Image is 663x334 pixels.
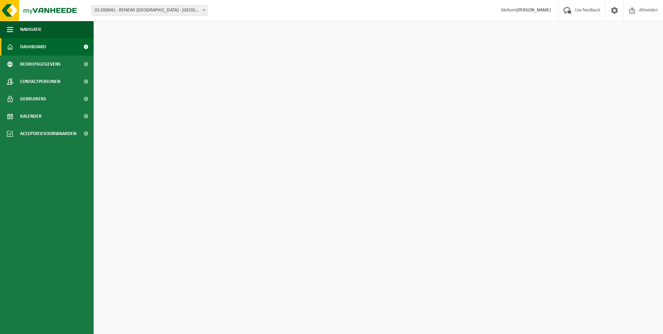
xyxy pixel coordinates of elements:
span: 01-050041 - RENEWI BELGIUM - SERAING - SERAING [92,6,207,15]
span: Acceptatievoorwaarden [20,125,76,142]
span: 01-050041 - RENEWI BELGIUM - SERAING - SERAING [92,5,208,16]
span: Gebruikers [20,90,46,108]
span: Kalender [20,108,42,125]
span: Dashboard [20,38,46,56]
strong: [PERSON_NAME] [516,8,551,13]
span: Contactpersonen [20,73,60,90]
span: Navigatie [20,21,42,38]
span: Bedrijfsgegevens [20,56,61,73]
